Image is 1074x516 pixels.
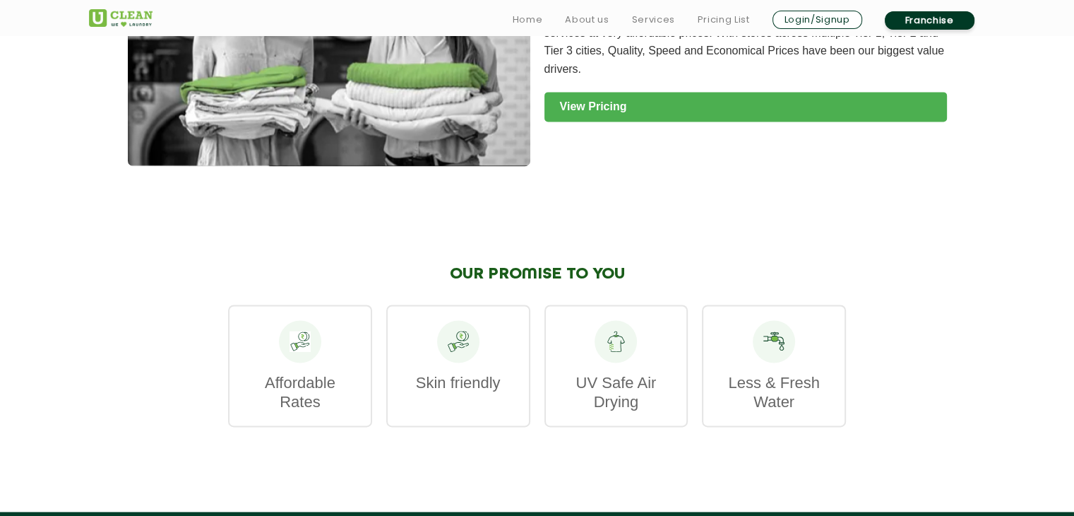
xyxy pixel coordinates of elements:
h2: OUR PROMISE TO YOU [228,265,846,283]
a: View Pricing [544,92,947,122]
a: Login/Signup [772,11,862,29]
a: Services [631,11,674,28]
p: Skin friendly [402,373,515,392]
img: UClean Laundry and Dry Cleaning [89,9,153,27]
p: UV Safe Air Drying [560,373,673,411]
a: Home [513,11,543,28]
a: Pricing List [698,11,750,28]
p: At [GEOGRAPHIC_DATA], we believe in delivering high quality cleaning services at very affordable ... [544,6,947,78]
a: Franchise [885,11,974,30]
p: Affordable Rates [244,373,357,411]
a: About us [565,11,609,28]
p: Less & Fresh Water [717,373,830,411]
